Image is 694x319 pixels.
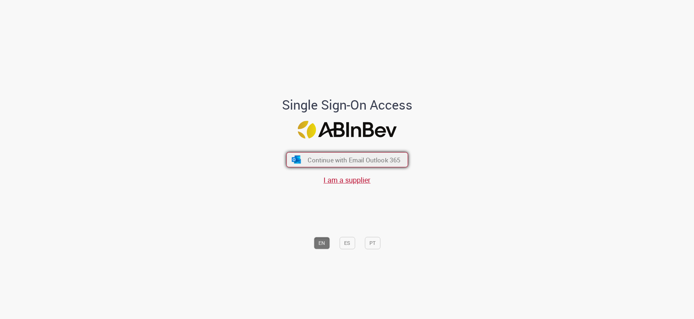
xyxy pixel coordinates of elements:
[339,237,355,249] button: ES
[291,156,301,164] img: ícone Azure/Microsoft 360
[308,156,400,164] span: Continue with Email Outlook 365
[286,152,408,167] button: ícone Azure/Microsoft 360 Continue with Email Outlook 365
[365,237,380,249] button: PT
[324,175,370,185] a: I am a supplier
[314,237,330,249] button: EN
[247,98,447,112] h1: Single Sign-On Access
[297,121,397,139] img: Logo ABInBev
